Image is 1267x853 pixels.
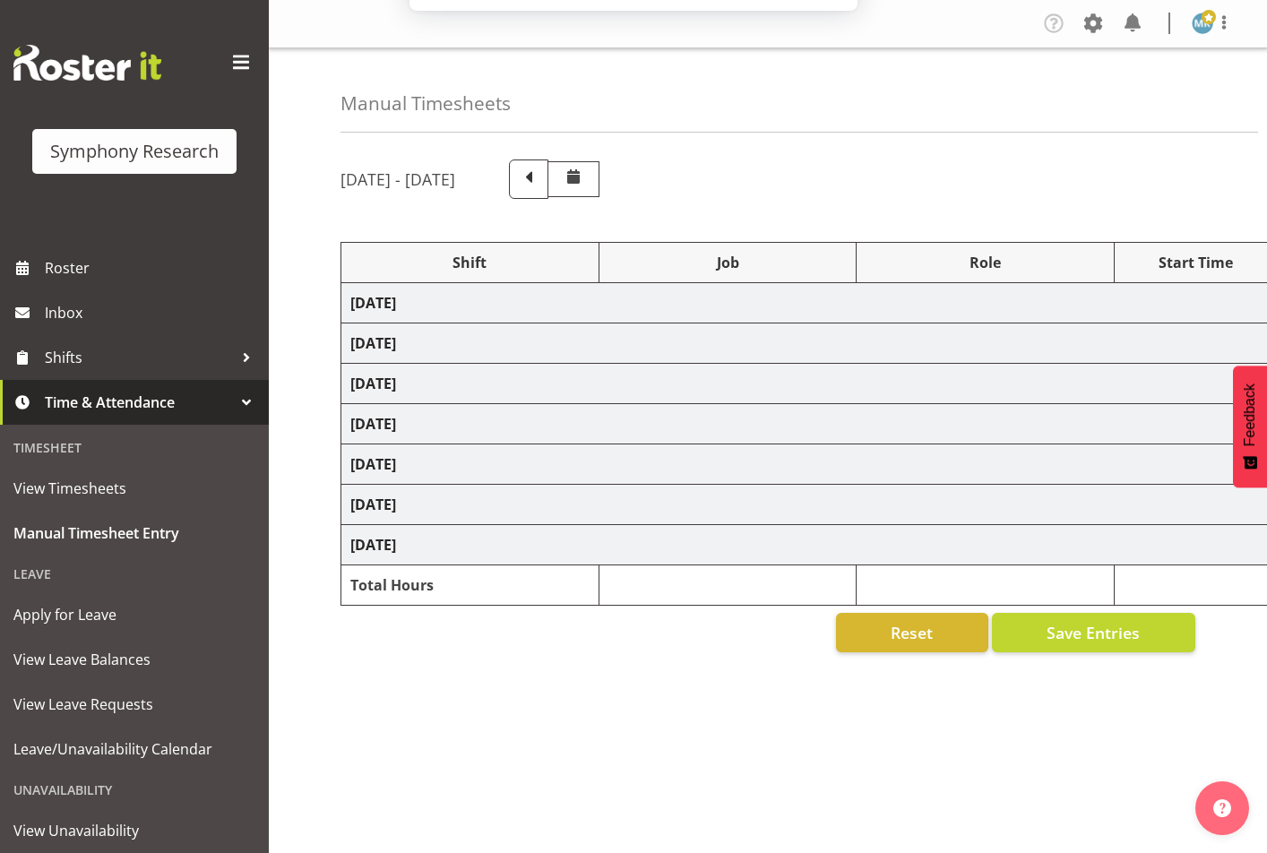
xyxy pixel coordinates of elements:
h5: [DATE] - [DATE] [340,169,455,189]
span: Shifts [45,344,233,371]
td: Total Hours [341,565,599,606]
button: Reset [836,613,988,652]
img: help-xxl-2.png [1213,799,1231,817]
button: Save Entries [992,613,1195,652]
div: Unavailability [4,771,264,808]
button: Later [631,93,711,138]
span: Save Entries [1047,621,1140,644]
div: Role [866,252,1105,273]
a: Manual Timesheet Entry [4,511,264,556]
a: Leave/Unavailability Calendar [4,727,264,771]
div: Leave [4,556,264,592]
span: View Leave Balances [13,646,255,673]
span: Leave/Unavailability Calendar [13,736,255,763]
div: Job [608,252,848,273]
span: Roster [45,254,260,281]
a: View Leave Requests [4,682,264,727]
span: Inbox [45,299,260,326]
button: Feedback - Show survey [1233,366,1267,487]
div: Subscribe to our notifications for the latest news and updates. You can disable anytime. [503,22,836,63]
span: Apply for Leave [13,601,255,628]
span: Reset [891,621,933,644]
span: View Unavailability [13,817,255,844]
img: notification icon [431,22,503,93]
div: Shift [350,252,590,273]
span: Time & Attendance [45,389,233,416]
button: Subscribe [722,93,836,138]
a: View Unavailability [4,808,264,853]
span: Feedback [1242,383,1258,446]
span: View Leave Requests [13,691,255,718]
a: Apply for Leave [4,592,264,637]
div: Timesheet [4,429,264,466]
a: View Leave Balances [4,637,264,682]
span: Manual Timesheet Entry [13,520,255,547]
a: View Timesheets [4,466,264,511]
span: View Timesheets [13,475,255,502]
